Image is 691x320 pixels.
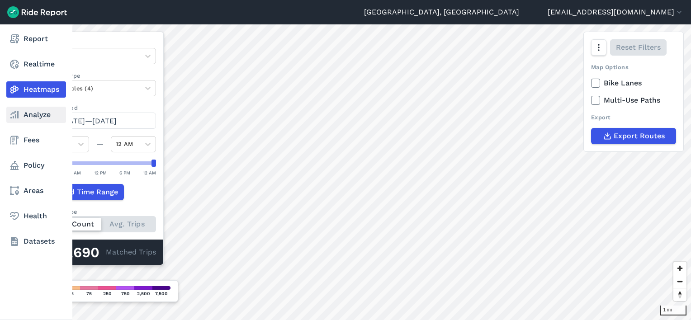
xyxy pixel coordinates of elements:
a: [GEOGRAPHIC_DATA], [GEOGRAPHIC_DATA] [364,7,519,18]
button: Zoom in [673,262,686,275]
div: 12 AM [143,169,156,177]
div: Matched Trips [37,240,163,265]
a: Fees [6,132,66,148]
label: Bike Lanes [591,78,676,89]
button: Reset Filters [610,39,667,56]
a: Datasets [6,233,66,249]
div: Count Type [44,207,156,216]
img: Ride Report [7,6,67,18]
a: Areas [6,183,66,199]
a: Report [6,31,66,47]
span: [DATE]—[DATE] [61,117,117,125]
a: Health [6,208,66,224]
button: Reset bearing to north [673,288,686,301]
div: 12 PM [94,169,107,177]
button: [EMAIL_ADDRESS][DOMAIN_NAME] [548,7,684,18]
a: Analyze [6,107,66,123]
label: Data Type [44,39,156,48]
span: Add Time Range [61,187,118,198]
div: Map Options [591,63,676,71]
label: Data Period [44,104,156,112]
div: — [89,139,111,150]
div: Export [591,113,676,122]
canvas: Map [29,24,691,320]
label: Multi-Use Paths [591,95,676,106]
label: Vehicle Type [44,71,156,80]
a: Heatmaps [6,81,66,98]
div: 456,690 [44,247,106,259]
button: Zoom out [673,275,686,288]
span: Export Routes [614,131,665,141]
button: Export Routes [591,128,676,144]
div: 6 AM [70,169,81,177]
span: Reset Filters [616,42,661,53]
div: 1 mi [660,306,686,315]
button: Add Time Range [44,184,124,200]
button: [DATE]—[DATE] [44,113,156,129]
div: 6 PM [119,169,130,177]
a: Policy [6,157,66,174]
a: Realtime [6,56,66,72]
